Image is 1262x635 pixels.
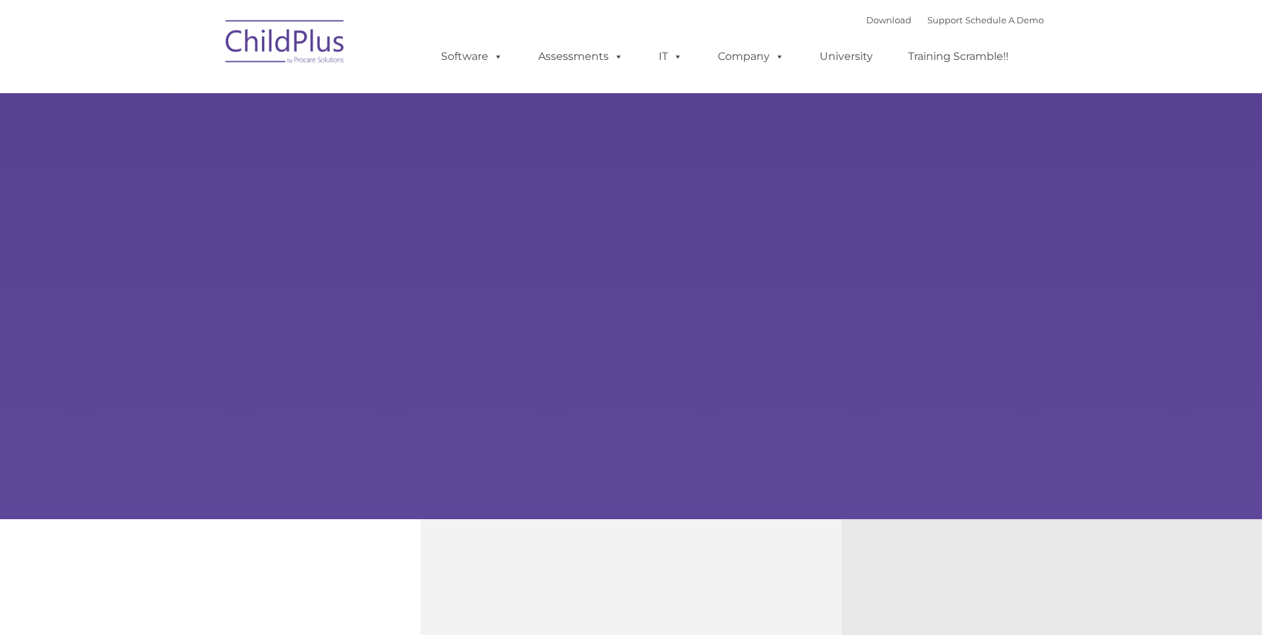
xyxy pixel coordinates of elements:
a: Training Scramble!! [895,43,1022,70]
font: | [866,15,1044,25]
a: Assessments [525,43,637,70]
a: IT [645,43,696,70]
img: ChildPlus by Procare Solutions [219,11,352,77]
a: Schedule A Demo [965,15,1044,25]
a: Company [705,43,798,70]
a: Download [866,15,911,25]
a: Support [927,15,963,25]
a: Software [428,43,516,70]
a: University [806,43,886,70]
